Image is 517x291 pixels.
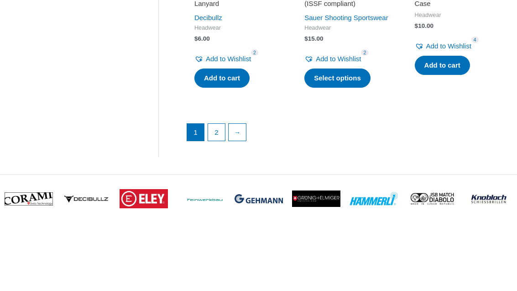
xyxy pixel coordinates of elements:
[415,56,470,75] a: Add to cart: “Decibullz Zipper Carrying Case”
[361,49,368,56] span: 2
[304,24,389,32] span: Headwear
[194,14,222,21] a: Decibullz
[208,124,225,141] a: Page 2
[426,42,471,50] span: Add to Wishlist
[194,35,210,42] bdi: 6.00
[304,69,371,88] a: Select options for “Translucent Eye Shield (ISSF compliant)”
[415,22,433,29] bdi: 10.00
[471,37,479,43] span: 4
[304,35,308,42] span: $
[194,53,251,65] a: Add to Wishlist
[206,55,251,63] span: Add to Wishlist
[316,55,361,63] span: Add to Wishlist
[186,123,507,146] nav: Product Pagination
[415,22,418,29] span: $
[194,35,198,42] span: $
[304,35,323,42] bdi: 15.00
[120,189,168,208] img: brand logo
[251,49,258,56] span: 2
[415,40,471,53] a: Add to Wishlist
[194,24,279,32] span: Headwear
[415,11,499,19] span: Headwear
[194,69,250,88] a: Add to cart: “Decibullz Custom Earplug Lanyard”
[187,124,204,141] span: Page 1
[229,124,246,141] a: →
[304,53,361,65] a: Add to Wishlist
[304,14,388,21] a: Sauer Shooting Sportswear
